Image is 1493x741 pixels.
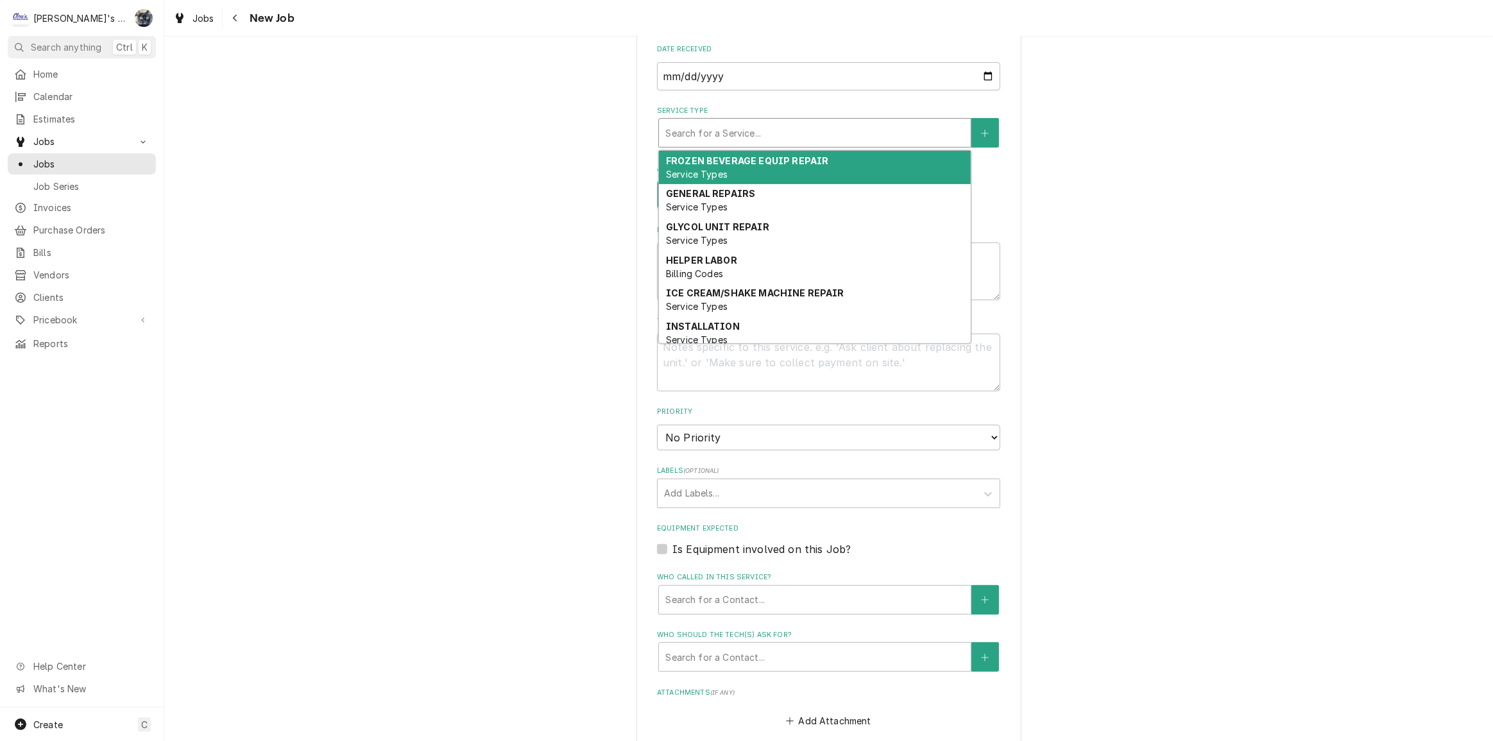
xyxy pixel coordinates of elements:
[8,108,156,130] a: Estimates
[657,524,1000,534] label: Equipment Expected
[657,407,1000,450] div: Priority
[8,176,156,197] a: Job Series
[33,246,149,259] span: Bills
[784,712,874,730] button: Add Attachment
[971,118,998,148] button: Create New Service
[8,197,156,218] a: Invoices
[8,242,156,263] a: Bills
[33,90,149,103] span: Calendar
[135,9,153,27] div: SB
[710,689,735,696] span: ( if any )
[666,255,737,266] strong: HELPER LABOR
[666,221,769,232] strong: GLYCOL UNIT REPAIR
[666,235,728,246] span: Service Types
[33,660,148,673] span: Help Center
[141,718,148,731] span: C
[8,36,156,58] button: Search anythingCtrlK
[8,153,156,175] a: Jobs
[657,572,1000,614] div: Who called in this service?
[657,225,1000,300] div: Reason For Call
[657,572,1000,583] label: Who called in this service?
[33,67,149,81] span: Home
[12,9,30,27] div: Clay's Refrigeration's Avatar
[971,642,998,672] button: Create New Contact
[666,155,828,166] strong: FROZEN BEVERAGE EQUIP REPAIR
[246,10,294,27] span: New Job
[657,466,1000,507] div: Labels
[33,135,130,148] span: Jobs
[666,301,728,312] span: Service Types
[666,334,728,345] span: Service Types
[33,291,149,304] span: Clients
[657,466,1000,476] label: Labels
[168,8,219,29] a: Jobs
[657,62,1000,90] input: yyyy-mm-dd
[666,188,755,199] strong: GENERAL REPAIRS
[666,169,728,180] span: Service Types
[33,112,149,126] span: Estimates
[192,12,214,25] span: Jobs
[8,309,156,330] a: Go to Pricebook
[666,201,728,212] span: Service Types
[33,682,148,695] span: What's New
[8,656,156,677] a: Go to Help Center
[666,268,723,279] span: Billing Codes
[657,316,1000,327] label: Technician Instructions
[31,40,101,54] span: Search anything
[666,321,740,332] strong: INSTALLATION
[135,9,153,27] div: Sarah Bendele's Avatar
[33,223,149,237] span: Purchase Orders
[33,201,149,214] span: Invoices
[33,719,63,730] span: Create
[657,630,1000,640] label: Who should the tech(s) ask for?
[8,333,156,354] a: Reports
[33,12,128,25] div: [PERSON_NAME]'s Refrigeration
[142,40,148,54] span: K
[971,585,998,615] button: Create New Contact
[657,164,1000,209] div: Job Type
[8,131,156,152] a: Go to Jobs
[666,287,844,298] strong: ICE CREAM/SHAKE MACHINE REPAIR
[657,44,1000,55] label: Date Received
[33,313,130,327] span: Pricebook
[225,8,246,28] button: Navigate back
[657,106,1000,148] div: Service Type
[657,524,1000,556] div: Equipment Expected
[657,44,1000,90] div: Date Received
[657,688,1000,698] label: Attachments
[8,678,156,699] a: Go to What's New
[33,268,149,282] span: Vendors
[657,316,1000,391] div: Technician Instructions
[12,9,30,27] div: C
[8,264,156,285] a: Vendors
[33,337,149,350] span: Reports
[981,129,989,138] svg: Create New Service
[8,86,156,107] a: Calendar
[981,595,989,604] svg: Create New Contact
[33,157,149,171] span: Jobs
[672,541,851,557] label: Is Equipment involved on this Job?
[657,164,1000,174] label: Job Type
[33,180,149,193] span: Job Series
[8,64,156,85] a: Home
[981,653,989,662] svg: Create New Contact
[8,287,156,308] a: Clients
[683,467,719,474] span: ( optional )
[8,219,156,241] a: Purchase Orders
[657,688,1000,730] div: Attachments
[657,225,1000,235] label: Reason For Call
[657,106,1000,116] label: Service Type
[116,40,133,54] span: Ctrl
[657,630,1000,672] div: Who should the tech(s) ask for?
[657,407,1000,417] label: Priority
